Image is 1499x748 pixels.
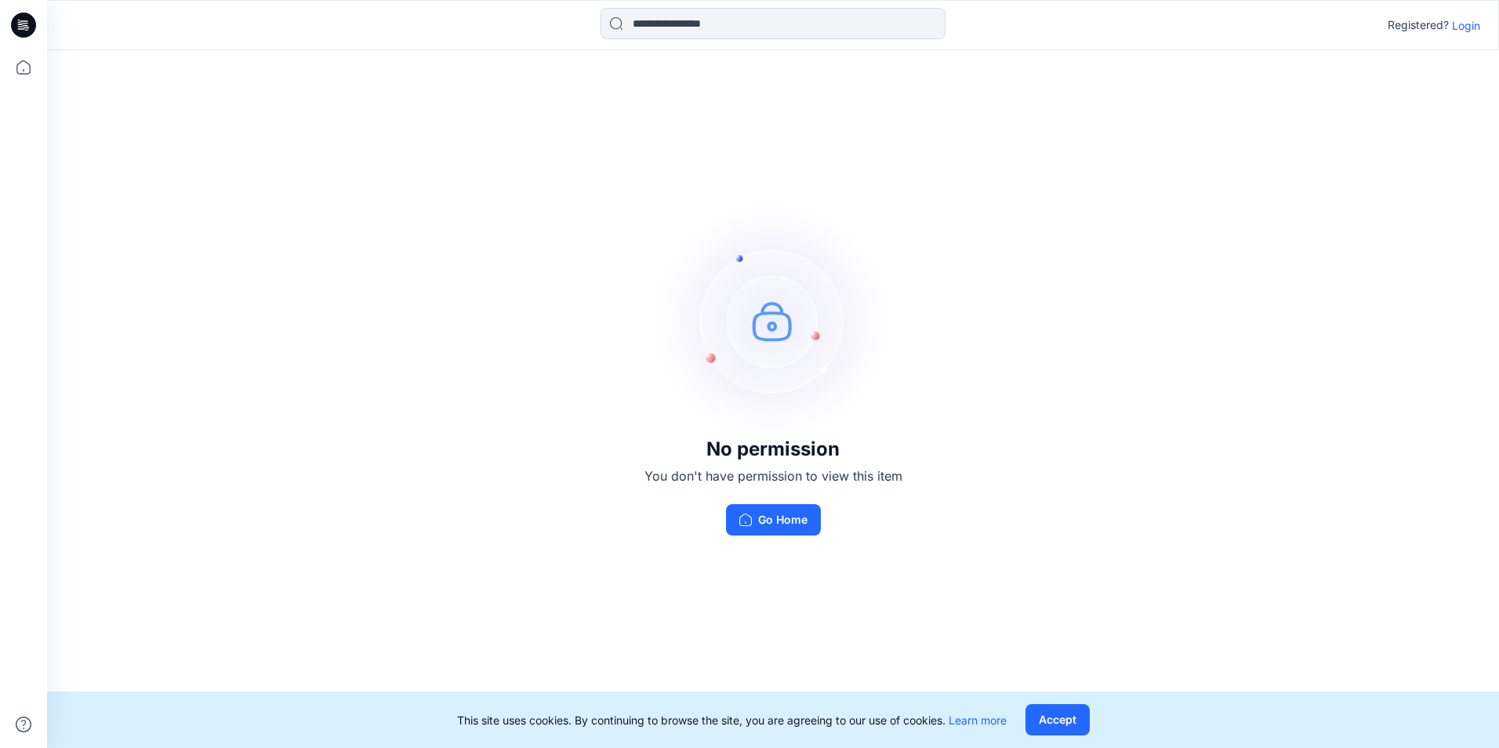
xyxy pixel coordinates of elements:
p: Login [1452,17,1480,34]
img: no-perm.svg [655,203,891,438]
p: You don't have permission to view this item [644,467,902,485]
p: Registered? [1388,16,1449,34]
button: Go Home [726,504,821,536]
button: Accept [1025,704,1090,735]
h3: No permission [644,438,902,460]
p: This site uses cookies. By continuing to browse the site, you are agreeing to our use of cookies. [457,712,1007,728]
a: Learn more [949,714,1007,727]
